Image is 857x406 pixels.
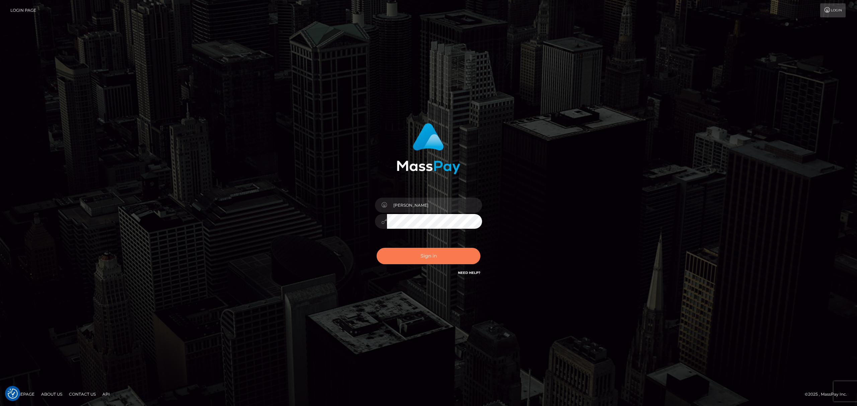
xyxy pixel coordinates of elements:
a: API [100,389,112,399]
img: MassPay Login [397,123,460,174]
a: Contact Us [66,389,98,399]
button: Sign in [377,248,480,264]
a: Login [820,3,846,17]
a: Login Page [10,3,36,17]
button: Consent Preferences [8,389,18,399]
input: Username... [387,198,482,213]
a: Homepage [7,389,37,399]
div: © 2025 , MassPay Inc. [805,391,852,398]
a: About Us [38,389,65,399]
img: Revisit consent button [8,389,18,399]
a: Need Help? [458,271,480,275]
